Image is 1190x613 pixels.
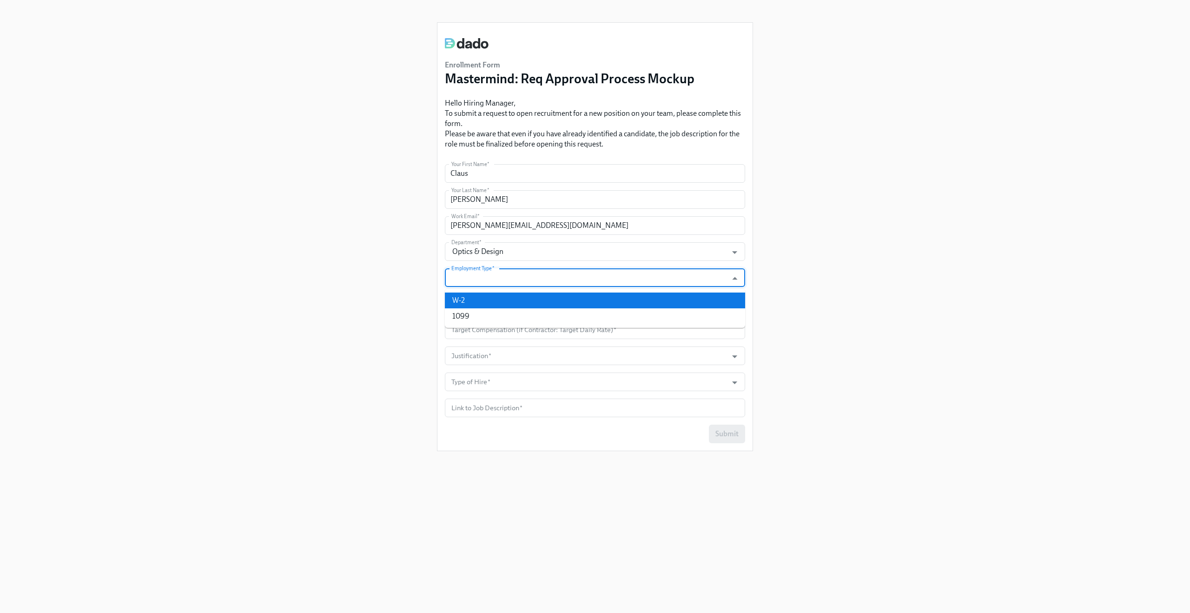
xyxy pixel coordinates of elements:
button: Open [727,349,742,364]
p: Hello Hiring Manager, To submit a request to open recruitment for a new position on your team, pl... [445,98,745,149]
li: 1099 [445,308,745,324]
li: W-2 [445,293,745,308]
button: Open [727,375,742,390]
img: dado [445,38,489,49]
h3: Mastermind: Req Approval Process Mockup [445,70,694,87]
button: Close [727,271,742,286]
button: Open [727,245,742,260]
h6: Enrollment Form [445,60,694,70]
